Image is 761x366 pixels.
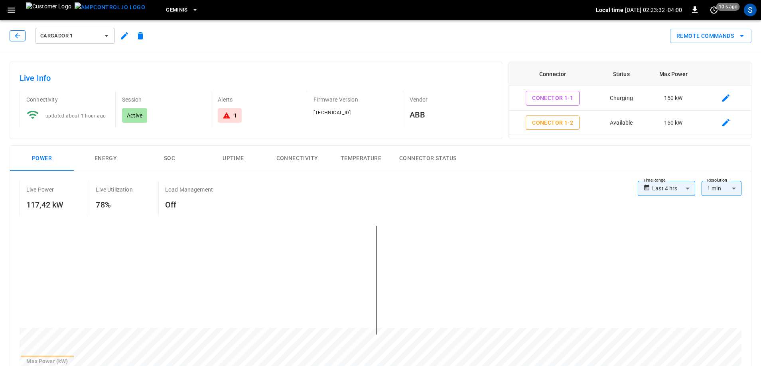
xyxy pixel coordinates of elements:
label: Resolution [707,177,727,184]
td: Available [597,111,646,135]
h6: Off [165,198,213,211]
div: profile-icon [744,4,757,16]
button: Connectivity [265,146,329,171]
button: set refresh interval [708,4,720,16]
p: [DATE] 02:23:32 -04:00 [625,6,682,14]
div: Last 4 hrs [652,181,695,196]
button: Remote Commands [670,29,751,43]
p: Firmware Version [313,96,396,104]
p: Vendor [410,96,492,104]
button: Power [10,146,74,171]
div: 1 [234,112,237,119]
span: Geminis [166,6,188,15]
p: Load Management [165,186,213,194]
th: Max Power [646,62,700,86]
img: ampcontrol.io logo [75,2,145,12]
div: 1 min [702,181,741,196]
img: Customer Logo [26,2,71,18]
table: connector table [509,62,751,184]
button: Energy [74,146,138,171]
p: Connectivity [26,96,109,104]
h6: 117,42 kW [26,198,63,211]
th: Status [597,62,646,86]
p: Live Power [26,186,54,194]
p: Live Utilization [96,186,132,194]
button: Geminis [163,2,201,18]
h6: Live Info [20,72,492,84]
p: Local time [596,6,623,14]
h6: 78% [96,198,132,211]
td: 150 kW [646,86,700,111]
td: Preparing [597,135,646,160]
td: 150 kW [646,111,700,135]
button: Cargador 1 [35,28,115,44]
th: Connector [509,62,597,86]
p: Session [122,96,205,104]
span: Cargador 1 [40,31,99,41]
td: 150 kW [646,135,700,160]
p: Active [127,112,142,119]
span: [TECHNICAL_ID] [313,110,351,115]
button: Conector 1-2 [526,115,580,130]
h6: ABB [410,108,492,121]
button: Uptime [201,146,265,171]
button: Temperature [329,146,393,171]
span: updated about 1 hour ago [45,113,106,119]
button: Connector Status [393,146,463,171]
span: 10 s ago [716,3,740,11]
td: Charging [597,86,646,111]
button: Conector 1-1 [526,91,580,106]
p: Alerts [218,96,300,104]
label: Time Range [643,177,666,184]
div: remote commands options [670,29,751,43]
button: SOC [138,146,201,171]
